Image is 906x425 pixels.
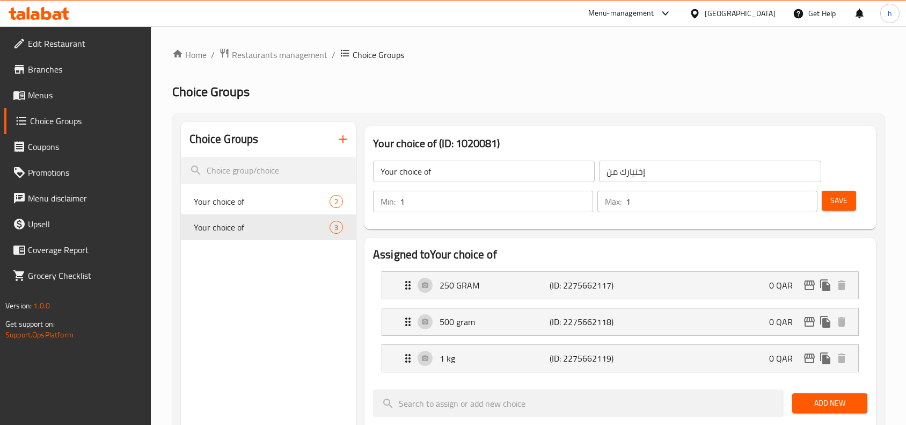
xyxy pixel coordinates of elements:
a: Support.OpsPlatform [5,328,74,342]
a: Branches [4,56,151,82]
input: search [181,157,356,184]
button: delete [834,350,850,366]
span: Choice Groups [353,48,404,61]
span: Restaurants management [232,48,327,61]
div: Your choice of2 [181,189,356,214]
span: Menu disclaimer [28,192,143,205]
button: delete [834,314,850,330]
div: Expand [382,345,858,372]
p: Min: [381,195,396,208]
button: edit [801,350,817,366]
input: search [373,390,784,417]
div: Expand [382,308,858,335]
a: Edit Restaurant [4,31,151,56]
span: Edit Restaurant [28,37,143,50]
span: Choice Groups [30,114,143,127]
span: Choice Groups [172,80,250,104]
div: Menu-management [588,7,654,20]
span: Coupons [28,140,143,153]
span: Coverage Report [28,243,143,256]
div: Your choice of3 [181,214,356,240]
span: Version: [5,299,32,313]
p: 0 QAR [769,315,801,328]
span: h [888,8,892,19]
p: (ID: 2275662118) [550,315,623,328]
a: Menu disclaimer [4,185,151,211]
button: duplicate [817,277,834,293]
button: duplicate [817,350,834,366]
button: Save [822,191,856,211]
li: Expand [373,340,867,377]
div: Choices [330,195,343,208]
nav: breadcrumb [172,48,885,62]
a: Restaurants management [219,48,327,62]
button: delete [834,277,850,293]
p: 500 gram [440,315,550,328]
span: 2 [330,197,342,207]
span: Upsell [28,218,143,230]
li: Expand [373,267,867,304]
span: Promotions [28,166,143,179]
div: Expand [382,272,858,299]
li: / [211,48,215,61]
button: edit [801,277,817,293]
button: edit [801,314,817,330]
p: 1 kg [440,352,550,365]
h2: Choice Groups [189,131,258,147]
p: 250 GRAM [440,279,550,292]
span: Your choice of [194,195,330,208]
li: Expand [373,304,867,340]
a: Choice Groups [4,108,151,134]
a: Upsell [4,211,151,237]
h3: Your choice of (ID: 1020081) [373,135,867,152]
a: Promotions [4,160,151,185]
span: Get support on: [5,317,55,331]
span: Add New [801,397,859,410]
p: 0 QAR [769,352,801,365]
a: Home [172,48,207,61]
button: Add New [792,393,867,413]
a: Coverage Report [4,237,151,263]
li: / [332,48,335,61]
span: Save [830,194,847,207]
p: (ID: 2275662117) [550,279,623,292]
div: [GEOGRAPHIC_DATA] [705,8,776,19]
p: Max: [605,195,622,208]
p: 0 QAR [769,279,801,292]
span: Branches [28,63,143,76]
p: (ID: 2275662119) [550,352,623,365]
span: 3 [330,222,342,233]
span: Your choice of [194,221,330,234]
span: 1.0.0 [33,299,50,313]
a: Grocery Checklist [4,263,151,289]
a: Coupons [4,134,151,160]
span: Grocery Checklist [28,269,143,282]
h2: Assigned to Your choice of [373,247,867,263]
a: Menus [4,82,151,108]
button: duplicate [817,314,834,330]
span: Menus [28,89,143,102]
